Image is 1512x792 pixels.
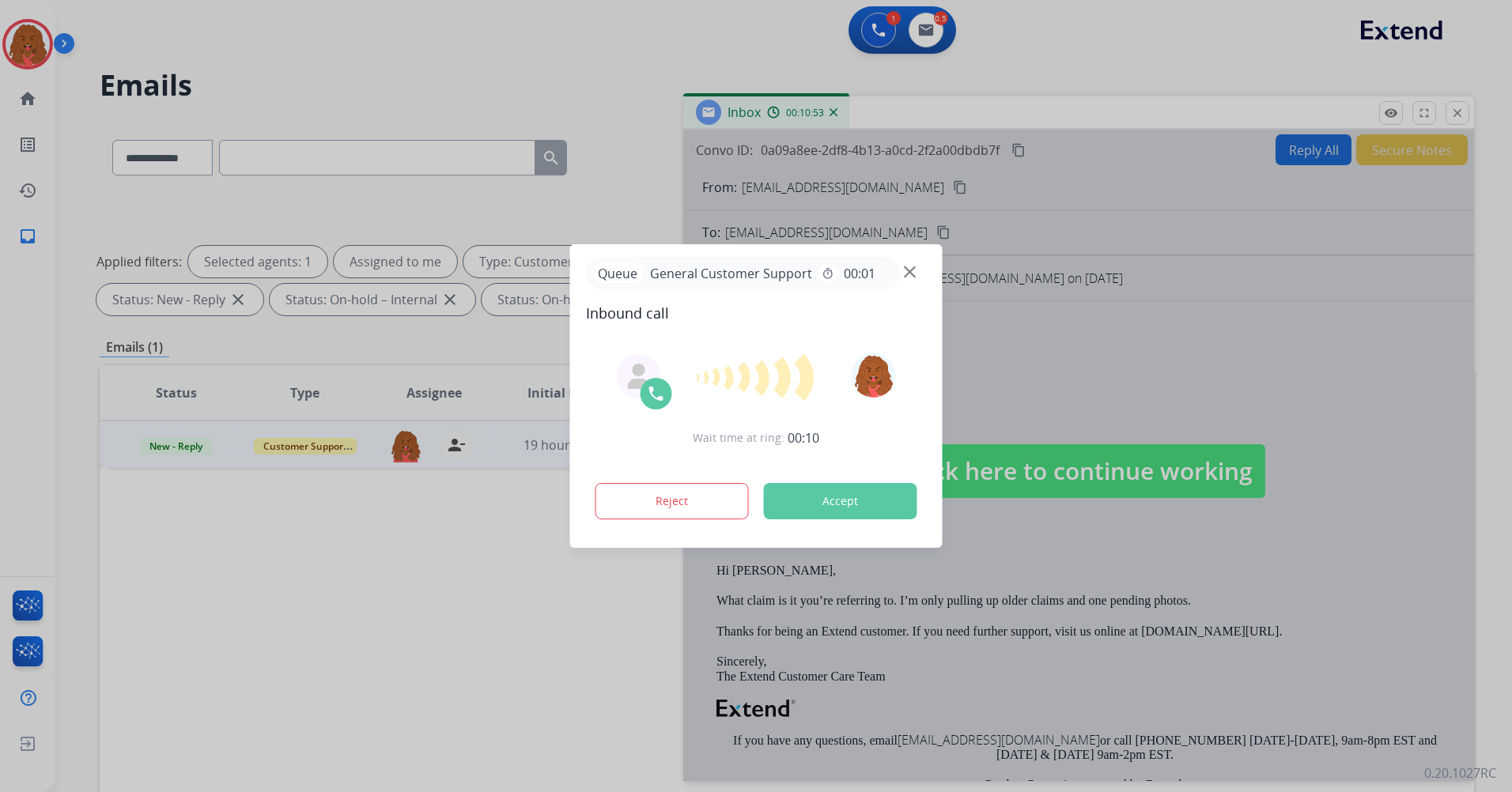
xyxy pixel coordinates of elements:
button: Accept [764,483,917,519]
img: close-button [904,266,916,278]
span: 00:10 [788,428,819,447]
p: 0.20.1027RC [1424,764,1496,783]
span: 00:01 [844,264,875,283]
span: General Customer Support [644,264,818,283]
img: agent-avatar [626,364,652,389]
mat-icon: timer [822,267,834,280]
img: avatar [851,353,895,398]
p: Queue [592,263,644,283]
img: call-icon [647,384,666,403]
span: Inbound call [586,302,927,324]
span: Wait time at ring: [693,430,784,446]
button: Reject [595,483,749,519]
